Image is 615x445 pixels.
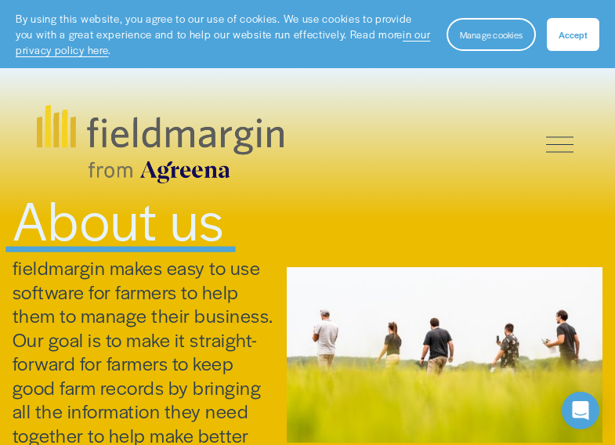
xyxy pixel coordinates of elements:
span: Accept [559,28,588,41]
span: Manage cookies [460,28,523,41]
a: in our privacy policy here [16,27,430,57]
button: Manage cookies [447,18,536,51]
button: Accept [547,18,599,51]
img: fieldmargin.com [37,105,283,183]
p: By using this website, you agree to our use of cookies. We use cookies to provide you with a grea... [16,11,431,57]
div: Open Intercom Messenger [562,392,599,429]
